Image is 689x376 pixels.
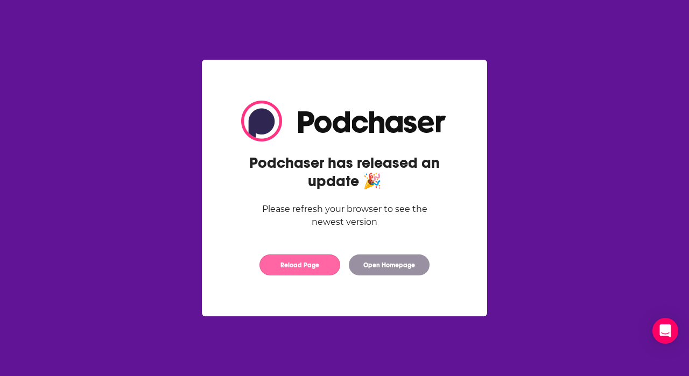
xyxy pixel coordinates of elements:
img: Logo [241,101,448,141]
h2: Podchaser has released an update 🎉 [241,154,448,190]
div: Open Intercom Messenger [652,318,678,344]
button: Open Homepage [349,254,430,275]
button: Reload Page [259,254,340,275]
div: Please refresh your browser to see the newest version [241,203,448,229]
